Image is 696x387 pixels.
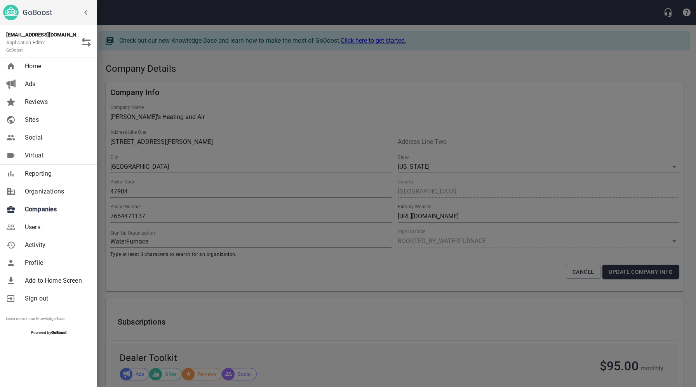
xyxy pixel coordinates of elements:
span: Reporting [25,169,88,178]
span: Reviews [25,97,88,107]
span: Powered by [31,330,66,335]
span: Users [25,223,88,232]
span: Application Editor [6,40,45,53]
strong: GoBoost [51,330,66,335]
a: Learn more in our Knowledge Base [6,316,64,321]
strong: [EMAIL_ADDRESS][DOMAIN_NAME] [6,32,88,38]
span: Sign out [25,294,88,303]
span: Social [25,133,88,142]
span: Add to Home Screen [25,276,88,285]
span: Ads [25,79,88,89]
img: go_boost_head.png [3,5,19,20]
small: GoBoost [6,48,23,53]
h6: GoBoost [23,6,94,19]
span: Activity [25,240,88,250]
span: Virtual [25,151,88,160]
span: Home [25,62,88,71]
span: Sites [25,115,88,124]
span: Organizations [25,187,88,196]
button: Switch Role [77,33,96,52]
span: Profile [25,258,88,268]
span: Companies [25,205,88,214]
